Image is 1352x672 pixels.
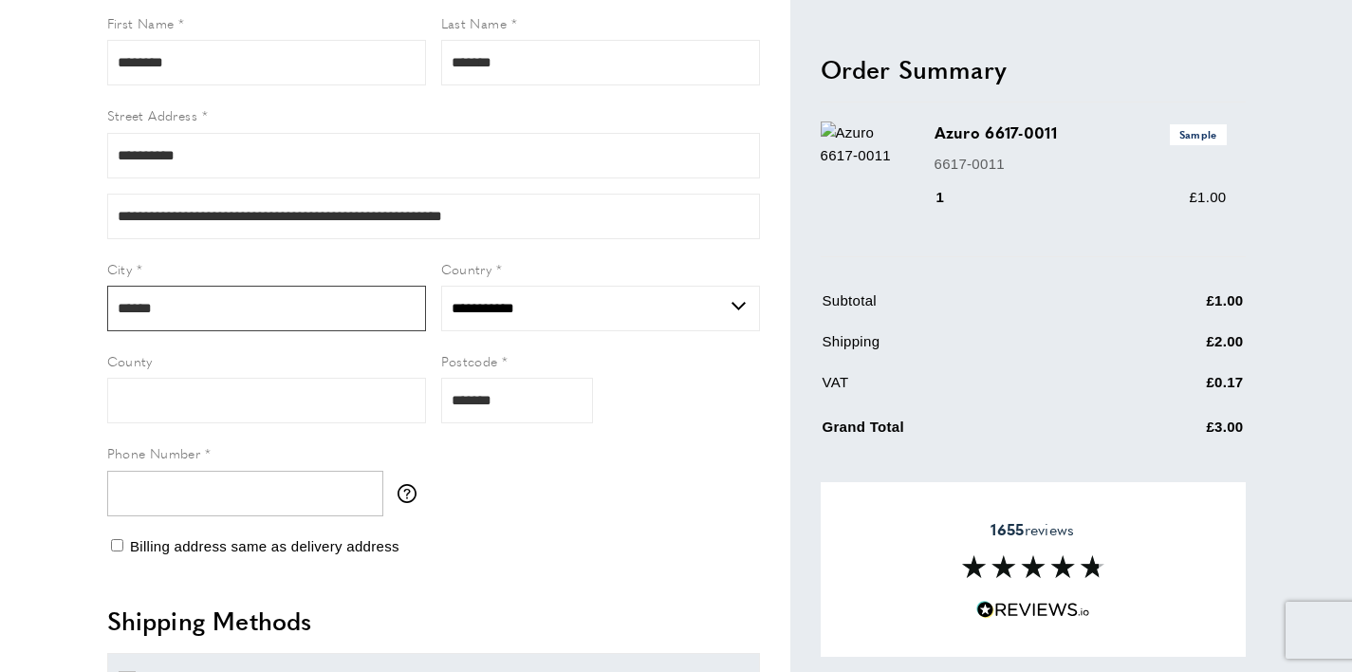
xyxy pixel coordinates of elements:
button: More information [398,484,426,503]
span: Apply Discount Code [821,479,959,502]
strong: 1655 [991,518,1024,540]
td: £2.00 [1113,330,1244,367]
span: £1.00 [1189,189,1226,205]
p: 6617-0011 [935,152,1227,175]
img: Reviews section [962,555,1104,578]
span: City [107,259,133,278]
img: Reviews.io 5 stars [976,601,1090,619]
img: Azuro 6617-0011 [821,121,916,167]
span: reviews [991,520,1074,539]
h2: Order Summary [821,51,1246,85]
span: First Name [107,13,175,32]
span: Billing address same as delivery address [130,538,399,554]
span: County [107,351,153,370]
span: Street Address [107,105,198,124]
span: Postcode [441,351,498,370]
td: £1.00 [1113,289,1244,327]
td: Shipping [823,330,1111,367]
h3: Azuro 6617-0011 [935,121,1227,144]
td: £3.00 [1113,412,1244,453]
h2: Shipping Methods [107,604,760,638]
td: Grand Total [823,412,1111,453]
span: Sample [1170,124,1227,144]
td: VAT [823,371,1111,408]
td: Subtotal [823,289,1111,327]
div: 1 [935,186,972,209]
span: Phone Number [107,443,201,462]
td: £0.17 [1113,371,1244,408]
input: Billing address same as delivery address [111,539,123,551]
span: Country [441,259,492,278]
span: Last Name [441,13,508,32]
